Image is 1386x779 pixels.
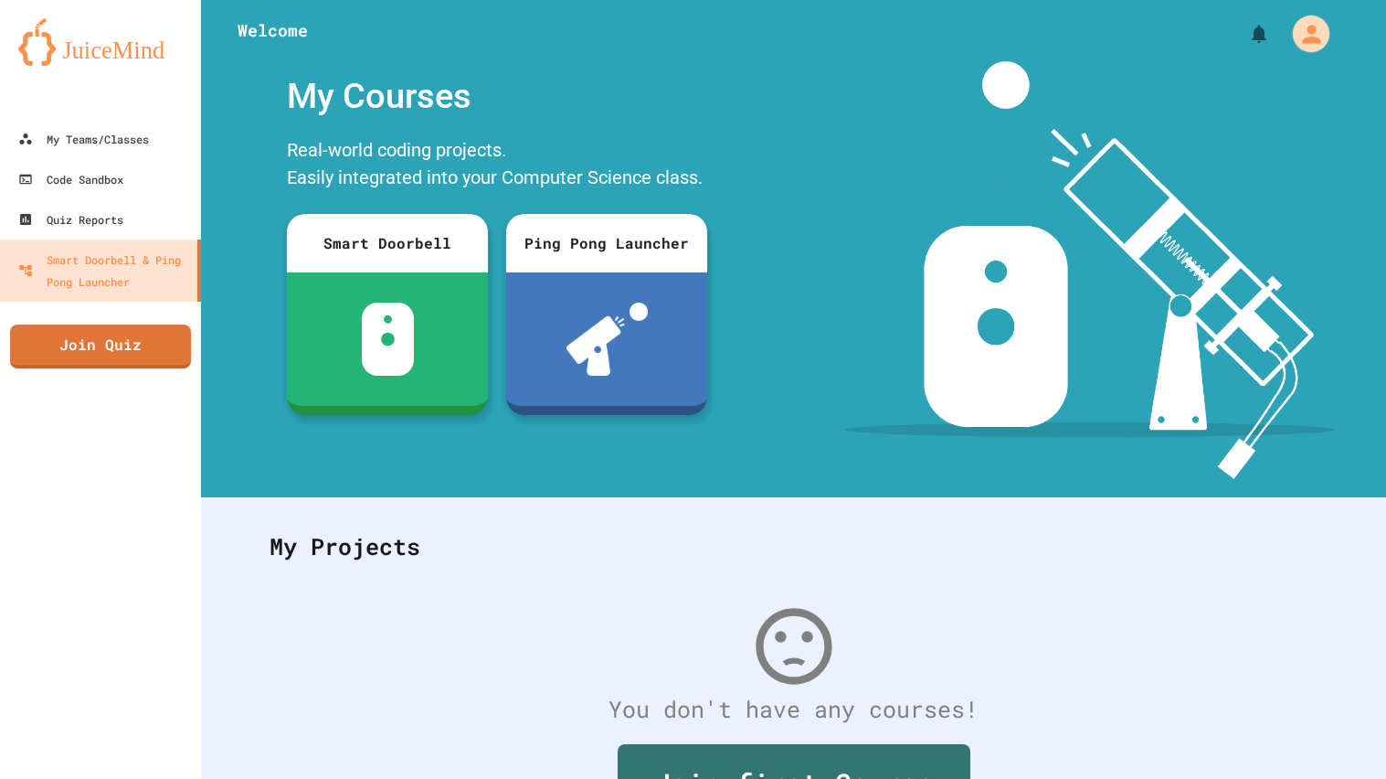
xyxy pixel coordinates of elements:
[362,303,414,376] img: sdb-white.svg
[18,128,149,150] div: My Teams/Classes
[278,132,716,200] div: Real-world coding projects. Easily integrated into your Computer Science class.
[251,511,1336,582] div: My Projects
[278,61,716,132] div: My Courses
[845,61,1335,479] img: banner-image-my-projects.png
[566,303,648,376] img: ppl-with-ball.png
[251,692,1336,727] div: You don't have any courses!
[10,325,191,368] a: Join Quiz
[287,214,488,272] div: Smart Doorbell
[1214,18,1275,49] div: My Notifications
[18,168,123,190] div: Code Sandbox
[18,208,123,230] div: Quiz Reports
[18,249,190,293] div: Smart Doorbell & Ping Pong Launcher
[506,214,707,272] div: Ping Pong Launcher
[18,18,183,66] img: logo-orange.svg
[1271,10,1335,58] div: My Account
